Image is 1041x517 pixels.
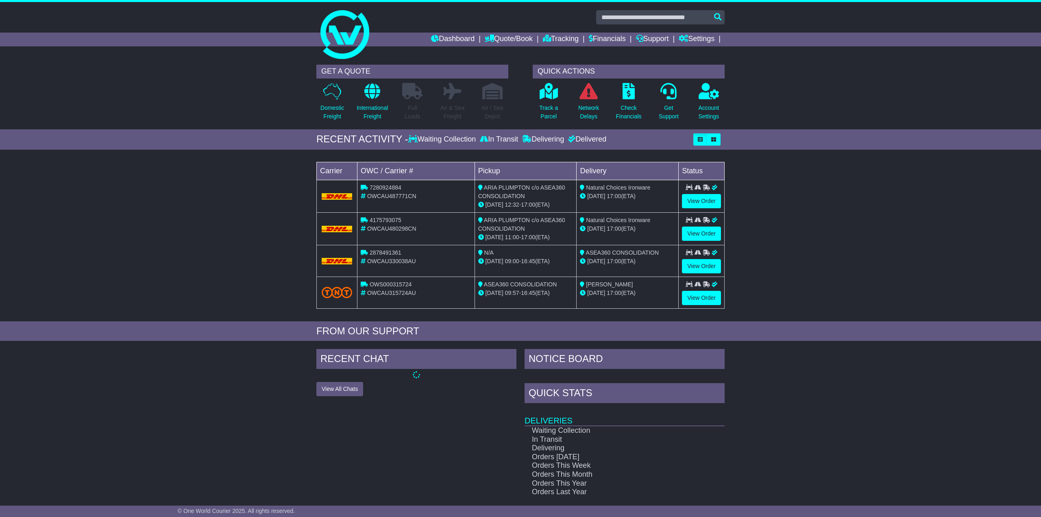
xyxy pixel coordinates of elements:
a: Quote/Book [485,33,533,46]
p: Air & Sea Freight [440,104,464,121]
span: OWCAU487771CN [367,193,416,199]
span: 09:00 [505,258,519,264]
a: Track aParcel [539,83,558,125]
span: [PERSON_NAME] [586,281,633,288]
a: GetSupport [658,83,679,125]
span: 16:45 [521,258,535,264]
a: Financials [589,33,626,46]
div: RECENT CHAT [316,349,516,371]
span: 2878491361 [370,249,401,256]
span: [DATE] [587,290,605,296]
span: 16:45 [521,290,535,296]
a: View Order [682,194,721,208]
span: Natural Choices Ironware [586,184,650,191]
p: Network Delays [578,104,599,121]
span: ARIA PLUMPTON c/o ASEA360 CONSOLIDATION [478,184,565,199]
img: DHL.png [322,258,352,264]
div: In Transit [478,135,520,144]
span: 12:32 [505,201,519,208]
div: (ETA) [580,257,675,266]
div: Waiting Collection [408,135,478,144]
img: DHL.png [322,226,352,232]
a: CheckFinancials [616,83,642,125]
div: - (ETA) [478,233,573,242]
td: Carrier [317,162,357,180]
p: Track a Parcel [539,104,558,121]
span: [DATE] [587,225,605,232]
p: Full Loads [402,104,422,121]
div: - (ETA) [478,201,573,209]
span: ARIA PLUMPTON c/o ASEA360 CONSOLIDATION [478,217,565,232]
span: [DATE] [587,193,605,199]
a: View Order [682,227,721,241]
span: 17:00 [607,258,621,264]
div: NOTICE BOARD [525,349,725,371]
span: [DATE] [587,258,605,264]
span: [DATE] [486,201,503,208]
a: DomesticFreight [320,83,344,125]
div: (ETA) [580,225,675,233]
td: Status [679,162,725,180]
div: GET A QUOTE [316,65,508,79]
td: In Transit [525,435,696,444]
a: Settings [679,33,714,46]
div: Delivering [520,135,566,144]
div: QUICK ACTIONS [533,65,725,79]
a: View Order [682,291,721,305]
span: 09:57 [505,290,519,296]
span: Natural Choices Ironware [586,217,650,223]
span: 17:00 [607,225,621,232]
button: View All Chats [316,382,363,396]
div: - (ETA) [478,289,573,297]
div: RECENT ACTIVITY - [316,133,408,145]
td: Pickup [475,162,577,180]
td: OWC / Carrier # [357,162,475,180]
span: © One World Courier 2025. All rights reserved. [178,508,295,514]
div: (ETA) [580,289,675,297]
span: 11:00 [505,234,519,240]
span: ASEA360 CONSOLIDATION [484,281,557,288]
a: AccountSettings [698,83,720,125]
span: 7280924884 [370,184,401,191]
span: [DATE] [486,290,503,296]
span: OWS000315724 [370,281,412,288]
span: 17:00 [607,193,621,199]
span: 17:00 [521,234,535,240]
p: Account Settings [699,104,719,121]
td: Delivering [525,444,696,453]
a: View Order [682,259,721,273]
td: Orders This Week [525,461,696,470]
a: NetworkDelays [578,83,599,125]
span: OWCAU330038AU [367,258,416,264]
a: Dashboard [431,33,475,46]
p: International Freight [357,104,388,121]
td: Deliveries [525,405,725,426]
td: Orders [DATE] [525,453,696,462]
div: Quick Stats [525,383,725,405]
div: - (ETA) [478,257,573,266]
td: Orders This Month [525,470,696,479]
img: TNT_Domestic.png [322,287,352,298]
a: InternationalFreight [356,83,388,125]
a: Support [636,33,669,46]
div: FROM OUR SUPPORT [316,325,725,337]
td: Waiting Collection [525,426,696,435]
p: Domestic Freight [320,104,344,121]
span: OWCAU480298CN [367,225,416,232]
img: DHL.png [322,193,352,200]
td: Orders This Year [525,479,696,488]
p: Get Support [659,104,679,121]
span: [DATE] [486,258,503,264]
a: Tracking [543,33,579,46]
span: 17:00 [607,290,621,296]
div: (ETA) [580,192,675,201]
span: 17:00 [521,201,535,208]
span: OWCAU315724AU [367,290,416,296]
span: N/A [484,249,494,256]
td: Delivery [577,162,679,180]
span: [DATE] [486,234,503,240]
span: 4175793075 [370,217,401,223]
span: ASEA360 CONSOLIDATION [586,249,659,256]
div: Delivered [566,135,606,144]
p: Check Financials [616,104,642,121]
